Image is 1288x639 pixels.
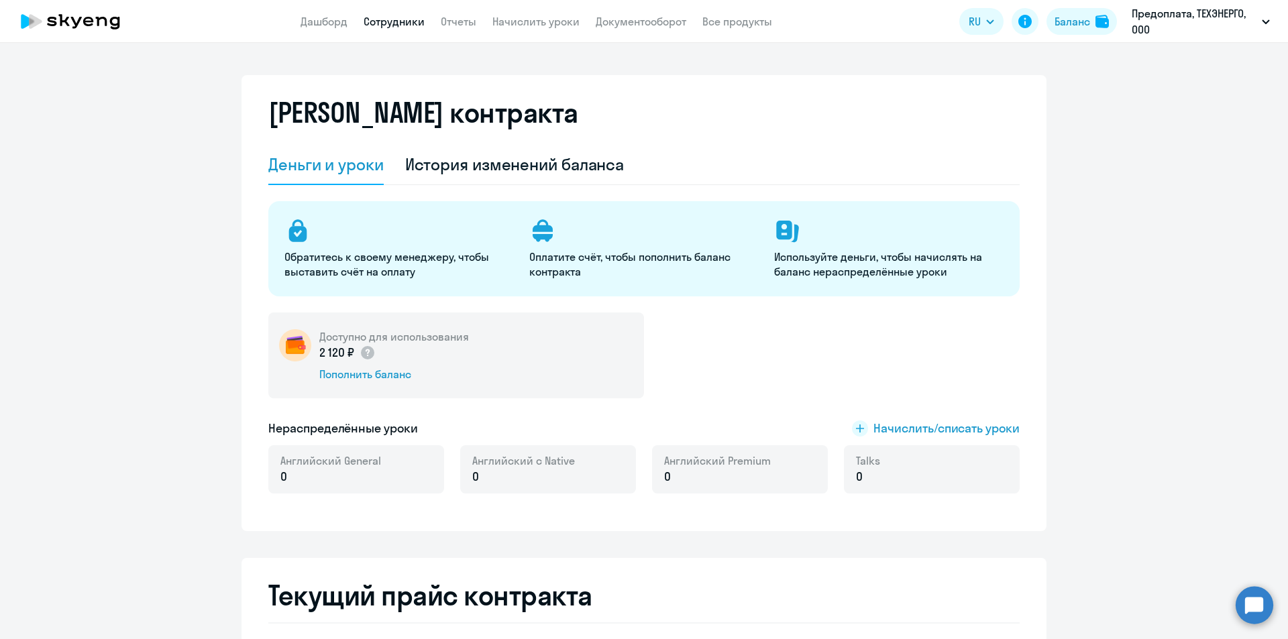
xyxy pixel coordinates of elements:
h2: Текущий прайс контракта [268,579,1020,612]
button: Балансbalance [1046,8,1117,35]
a: Начислить уроки [492,15,580,28]
h2: [PERSON_NAME] контракта [268,97,578,129]
button: RU [959,8,1004,35]
span: RU [969,13,981,30]
a: Дашборд [301,15,347,28]
span: Talks [856,453,880,468]
span: Английский с Native [472,453,575,468]
a: Сотрудники [364,15,425,28]
p: Предоплата, ТЕХЭНЕРГО, ООО [1132,5,1256,38]
span: 0 [280,468,287,485]
div: Баланс [1055,13,1090,30]
h5: Доступно для использования [319,329,469,344]
span: Начислить/списать уроки [873,420,1020,437]
div: История изменений баланса [405,154,625,175]
span: 0 [472,468,479,485]
p: Оплатите счёт, чтобы пополнить баланс контракта [529,249,758,279]
p: Используйте деньги, чтобы начислять на баланс нераспределённые уроки [774,249,1003,279]
a: Отчеты [441,15,476,28]
button: Предоплата, ТЕХЭНЕРГО, ООО [1125,5,1277,38]
div: Пополнить баланс [319,367,469,382]
span: 0 [664,468,671,485]
span: 0 [856,468,863,485]
span: Английский General [280,453,381,468]
h5: Нераспределённые уроки [268,420,418,437]
a: Все продукты [702,15,772,28]
img: balance [1095,15,1109,28]
p: 2 120 ₽ [319,344,376,361]
div: Деньги и уроки [268,154,384,175]
span: Английский Premium [664,453,771,468]
img: wallet-circle.png [279,329,311,361]
p: Обратитесь к своему менеджеру, чтобы выставить счёт на оплату [284,249,513,279]
a: Документооборот [596,15,686,28]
